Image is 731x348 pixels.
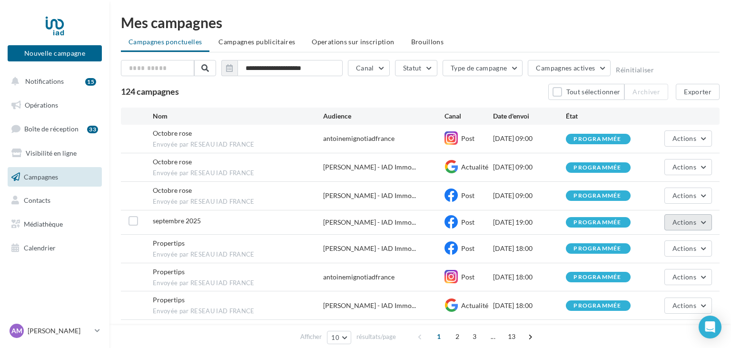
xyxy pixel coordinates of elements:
[664,188,712,204] button: Actions
[25,77,64,85] span: Notifications
[323,111,445,121] div: Audience
[676,84,720,100] button: Exporter
[664,269,712,285] button: Actions
[493,162,566,172] div: [DATE] 09:00
[24,220,63,228] span: Médiathèque
[395,60,437,76] button: Statut
[323,301,416,310] span: [PERSON_NAME] - IAD Immo...
[672,301,696,309] span: Actions
[431,329,446,344] span: 1
[323,272,395,282] div: antoinemignotiadfrance
[153,129,192,137] span: Octobre rose
[323,162,416,172] span: [PERSON_NAME] - IAD Immo...
[493,218,566,227] div: [DATE] 19:00
[300,332,322,341] span: Afficher
[323,244,416,253] span: [PERSON_NAME] - IAD Immo...
[664,130,712,147] button: Actions
[573,165,621,171] div: programmée
[153,279,323,288] span: Envoyée par RESEAU IAD FRANCE
[331,334,339,341] span: 10
[121,86,179,97] span: 124 campagnes
[153,186,192,194] span: Octobre rose
[11,326,22,336] span: AM
[467,329,482,344] span: 3
[672,163,696,171] span: Actions
[8,45,102,61] button: Nouvelle campagne
[573,136,621,142] div: programmée
[348,60,390,76] button: Canal
[536,64,595,72] span: Campagnes actives
[573,274,621,280] div: programmée
[24,196,50,204] span: Contacts
[493,111,566,121] div: Date d'envoi
[573,219,621,226] div: programmée
[566,111,639,121] div: État
[493,301,566,310] div: [DATE] 18:00
[85,78,96,86] div: 15
[672,134,696,142] span: Actions
[411,38,444,46] span: Brouillons
[445,111,493,121] div: Canal
[485,329,501,344] span: ...
[664,214,712,230] button: Actions
[356,332,396,341] span: résultats/page
[153,140,323,149] span: Envoyée par RESEAU IAD FRANCE
[153,250,323,259] span: Envoyée par RESEAU IAD FRANCE
[6,95,104,115] a: Opérations
[672,273,696,281] span: Actions
[121,15,720,30] div: Mes campagnes
[6,119,104,139] a: Boîte de réception33
[6,190,104,210] a: Contacts
[461,218,474,226] span: Post
[6,214,104,234] a: Médiathèque
[312,38,394,46] span: Operations sur inscription
[87,126,98,133] div: 33
[664,240,712,257] button: Actions
[461,134,474,142] span: Post
[153,217,201,225] span: septembre 2025
[699,316,721,338] div: Open Intercom Messenger
[25,101,58,109] span: Opérations
[493,244,566,253] div: [DATE] 18:00
[8,322,102,340] a: AM [PERSON_NAME]
[461,301,488,309] span: Actualité
[153,307,323,316] span: Envoyée par RESEAU IAD FRANCE
[504,329,520,344] span: 13
[6,238,104,258] a: Calendrier
[672,244,696,252] span: Actions
[616,66,654,74] button: Réinitialiser
[664,298,712,314] button: Actions
[26,149,77,157] span: Visibilité en ligne
[548,84,624,100] button: Tout sélectionner
[493,134,566,143] div: [DATE] 09:00
[323,134,395,143] div: antoinemignotiadfrance
[153,111,323,121] div: Nom
[153,158,192,166] span: Octobre rose
[24,172,58,180] span: Campagnes
[573,246,621,252] div: programmée
[461,273,474,281] span: Post
[323,191,416,200] span: [PERSON_NAME] - IAD Immo...
[6,143,104,163] a: Visibilité en ligne
[153,296,185,304] span: Propertips
[153,198,323,206] span: Envoyée par RESEAU IAD FRANCE
[664,159,712,175] button: Actions
[461,163,488,171] span: Actualité
[153,239,185,247] span: Propertips
[450,329,465,344] span: 2
[493,272,566,282] div: [DATE] 18:00
[24,125,79,133] span: Boîte de réception
[461,244,474,252] span: Post
[153,169,323,178] span: Envoyée par RESEAU IAD FRANCE
[443,60,523,76] button: Type de campagne
[6,167,104,187] a: Campagnes
[327,331,351,344] button: 10
[573,303,621,309] div: programmée
[461,191,474,199] span: Post
[6,71,100,91] button: Notifications 15
[528,60,611,76] button: Campagnes actives
[153,268,185,276] span: Propertips
[493,191,566,200] div: [DATE] 09:00
[24,244,56,252] span: Calendrier
[672,218,696,226] span: Actions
